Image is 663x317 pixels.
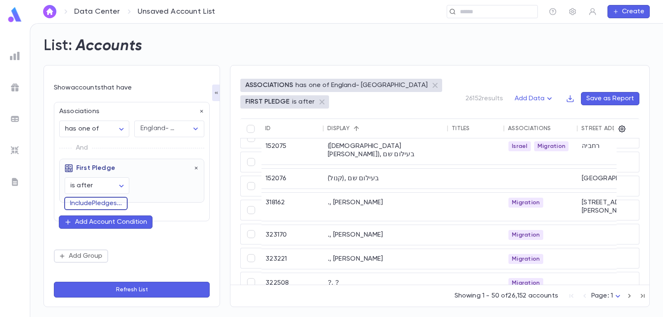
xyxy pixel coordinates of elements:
button: IncludePledges... [64,197,128,210]
div: Show accounts that have [54,84,210,92]
div: 318162 [261,193,324,221]
div: Titles [452,125,470,132]
div: Street Address [581,125,630,132]
div: (קנול), בעילום שם [324,169,448,189]
div: Associations [54,102,204,116]
span: Migration [508,280,543,286]
button: Refresh List [54,282,210,298]
div: ASSOCIATIONShas one of England- [GEOGRAPHIC_DATA] [240,79,442,92]
span: Israel [508,143,531,150]
span: Migration [508,199,543,206]
span: Migration [508,256,543,262]
button: Add Data [510,92,559,105]
span: Migration [508,232,543,238]
img: logo [7,7,23,23]
p: is after [292,98,315,106]
div: ([DEMOGRAPHIC_DATA][PERSON_NAME]), בעילום שם [324,136,448,165]
img: imports_grey.530a8a0e642e233f2baf0ef88e8c9fcb.svg [10,145,20,155]
a: Data Center [74,7,120,16]
div: Add Account Condition [75,218,147,226]
div: 152075 [261,136,324,165]
h2: List: [44,37,73,55]
div: ?, ? [324,273,448,293]
img: reports_grey.c525e4749d1bce6a11f5fe2a8de1b229.svg [10,51,20,61]
p: First Pledge [65,164,115,172]
div: 323221 [261,249,324,269]
button: Save as Report [581,92,639,105]
button: Create [607,5,650,18]
p: FIRST PLEDGE [245,98,290,106]
button: Sort [271,122,284,135]
div: 152076 [261,169,324,189]
span: Page: 1 [591,293,613,299]
p: ASSOCIATIONS [245,81,293,90]
button: Sort [470,122,483,135]
div: Display [327,125,350,132]
img: home_white.a664292cf8c1dea59945f0da9f25487c.svg [45,8,55,15]
p: Unsaved Account List [138,7,215,16]
span: Migration [534,143,569,150]
img: letters_grey.7941b92b52307dd3b8a917253454ce1c.svg [10,177,20,187]
div: Associations [508,125,551,132]
span: is after [70,182,93,189]
button: Add Group [54,249,108,263]
div: Page: 1 [591,290,623,302]
div: ., [PERSON_NAME] [324,249,448,269]
p: And [76,142,88,154]
div: FIRST PLEDGEis after [240,95,329,109]
p: has one of England- [GEOGRAPHIC_DATA] [295,81,428,90]
img: batches_grey.339ca447c9d9533ef1741baa751efc33.svg [10,114,20,124]
div: ID [265,125,271,132]
button: Open [190,123,201,135]
div: ., [PERSON_NAME] [324,225,448,245]
div: ., [PERSON_NAME] [324,193,448,221]
div: is after [65,178,129,194]
div: has one of [59,121,129,137]
div: 322508 [261,273,324,293]
p: Showing 1 - 50 of 26,152 accounts [455,292,558,300]
span: has one of [65,126,99,132]
img: campaigns_grey.99e729a5f7ee94e3726e6486bddda8f1.svg [10,82,20,92]
div: 323170 [261,225,324,245]
button: Add Account Condition [59,215,152,229]
div: England- [GEOGRAPHIC_DATA] [140,124,176,133]
h2: Accounts [76,37,143,55]
p: 26152 results [465,94,503,103]
button: Sort [350,122,363,135]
